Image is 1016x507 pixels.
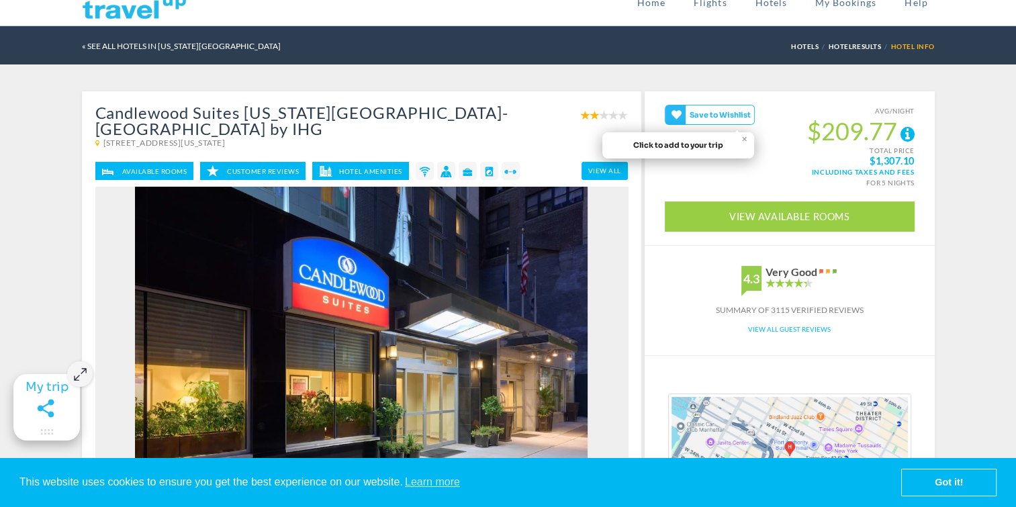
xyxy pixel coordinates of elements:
div: Very Good [766,266,817,278]
a: view all [582,162,628,180]
gamitee-floater-minimize-handle: Maximize [13,374,80,441]
strong: $1,307.10 [870,156,915,166]
div: 4.3 [741,266,761,291]
span: $209.77 [665,117,915,146]
a: dismiss cookie message [902,469,996,496]
a: Customer Reviews [200,162,306,180]
h1: Candlewood Suites [US_STATE][GEOGRAPHIC_DATA]-[GEOGRAPHIC_DATA] by IHG [95,105,580,137]
a: View Available Rooms [665,201,915,232]
li: Hotel Info [891,34,935,58]
div: for 5 nights [665,176,915,188]
div: Sticky experience [526,451,627,474]
a: View All Guest Reviews [748,325,831,333]
gamitee-button: Get your friends' opinions [665,105,755,125]
a: learn more about cookies [403,472,462,492]
span: Including taxes and fees [665,166,915,176]
a: Available Rooms [95,162,194,180]
small: AVG/NIGHT [665,105,915,117]
a: « SEE ALL HOTELS IN [US_STATE][GEOGRAPHIC_DATA] [82,41,281,51]
div: Summary of 3115 verified reviews [645,304,935,316]
span: [STREET_ADDRESS][US_STATE] [103,138,225,148]
a: HotelResults [828,42,884,50]
small: TOTAL PRICE [665,146,915,166]
span: This website uses cookies to ensure you get the best experience on our website. [19,472,901,492]
a: Hotel Amenities [312,162,409,180]
a: Hotels [791,42,822,50]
